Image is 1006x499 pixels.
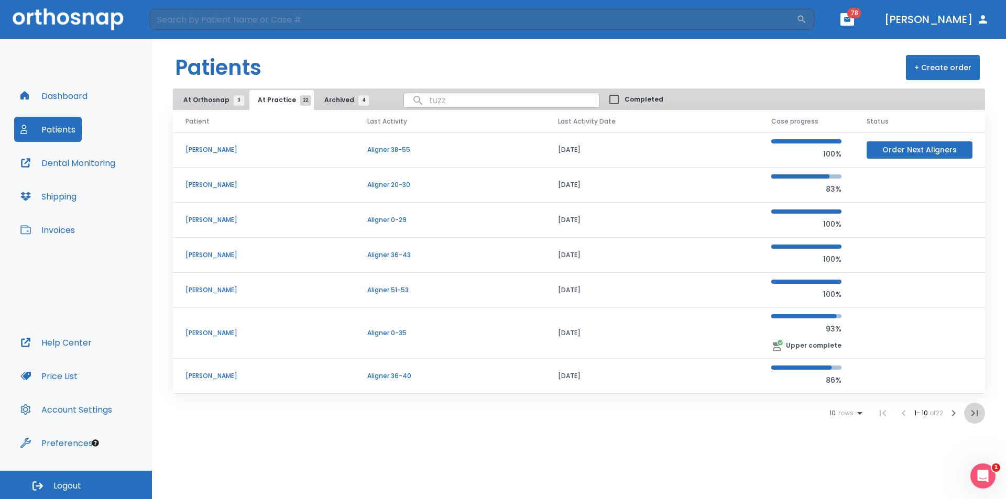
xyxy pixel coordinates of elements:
[545,238,759,273] td: [DATE]
[771,253,841,265] p: 100%
[545,359,759,394] td: [DATE]
[367,215,533,225] p: Aligner 0-29
[847,8,861,18] span: 78
[829,409,836,417] span: 10
[404,90,599,110] input: search
[367,250,533,260] p: Aligner 36-43
[771,323,841,335] p: 93%
[970,463,996,489] iframe: Intercom live chat
[14,430,99,456] button: Preferences
[13,8,124,30] img: Orthosnap
[175,52,261,83] h1: Patients
[786,341,841,350] p: Upper complete
[914,408,930,417] span: 1 - 10
[185,117,210,126] span: Patient
[545,203,759,238] td: [DATE]
[880,10,993,29] button: [PERSON_NAME]
[771,148,841,160] p: 100%
[367,117,407,126] span: Last Activity
[906,55,980,80] button: + Create order
[545,132,759,168] td: [DATE]
[545,273,759,308] td: [DATE]
[14,397,118,422] button: Account Settings
[183,95,239,105] span: At Orthosnap
[867,141,972,159] button: Order Next Aligners
[367,371,533,381] p: Aligner 36-40
[185,285,342,295] p: [PERSON_NAME]
[14,363,84,389] button: Price List
[324,95,364,105] span: Archived
[150,9,796,30] input: Search by Patient Name or Case #
[14,150,122,175] button: Dental Monitoring
[992,463,1000,472] span: 1
[185,328,342,338] p: [PERSON_NAME]
[358,95,369,106] span: 4
[545,394,759,429] td: [DATE]
[625,95,663,104] span: Completed
[367,328,533,338] p: Aligner 0-35
[234,95,244,106] span: 3
[930,408,943,417] span: of 22
[185,371,342,381] p: [PERSON_NAME]
[14,217,81,242] button: Invoices
[185,180,342,190] p: [PERSON_NAME]
[91,438,100,448] div: Tooltip anchor
[771,374,841,386] p: 86%
[367,180,533,190] p: Aligner 20-30
[14,184,83,209] button: Shipping
[258,95,305,105] span: At Practice
[14,330,98,355] button: Help Center
[558,117,616,126] span: Last Activity Date
[367,285,533,295] p: Aligner 51-53
[14,117,82,142] button: Patients
[867,117,889,126] span: Status
[545,168,759,203] td: [DATE]
[771,218,841,230] p: 100%
[771,183,841,195] p: 83%
[771,117,818,126] span: Case progress
[175,90,374,110] div: tabs
[185,250,342,260] p: [PERSON_NAME]
[53,480,81,492] span: Logout
[300,95,311,106] span: 22
[545,308,759,359] td: [DATE]
[14,83,94,108] button: Dashboard
[771,288,841,301] p: 100%
[367,145,533,154] p: Aligner 38-55
[836,409,854,417] span: rows
[185,145,342,154] p: [PERSON_NAME]
[185,215,342,225] p: [PERSON_NAME]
